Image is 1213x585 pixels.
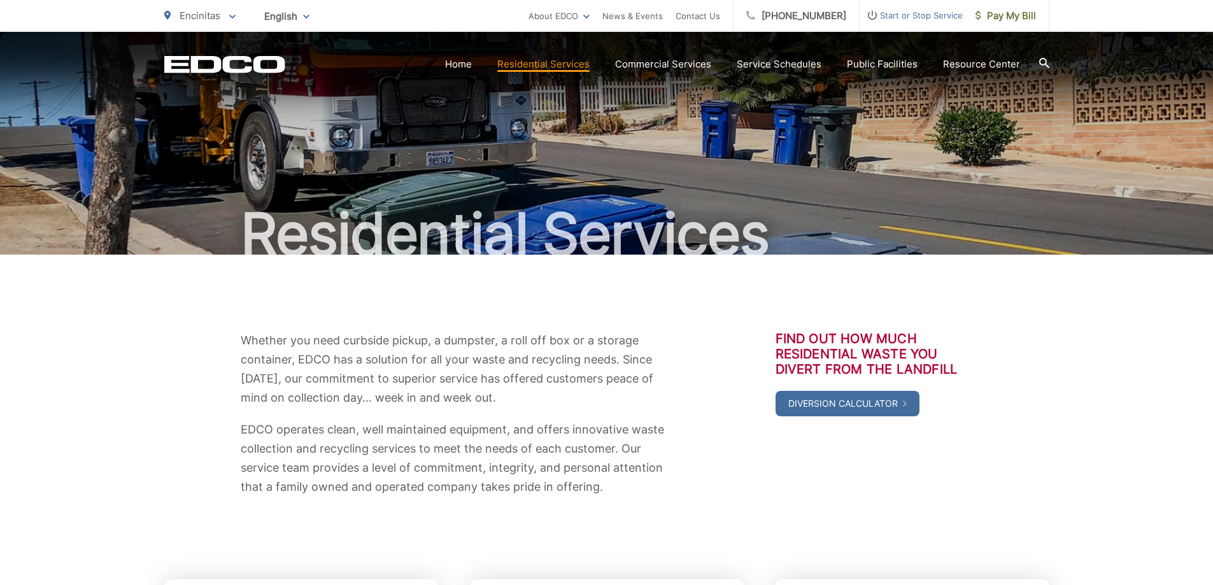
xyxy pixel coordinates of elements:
h1: Residential Services [164,202,1049,266]
a: Diversion Calculator [776,391,919,416]
a: Resource Center [943,57,1020,72]
a: Contact Us [676,8,720,24]
a: Public Facilities [847,57,918,72]
a: News & Events [602,8,663,24]
span: Pay My Bill [975,8,1036,24]
p: Whether you need curbside pickup, a dumpster, a roll off box or a storage container, EDCO has a s... [241,331,667,407]
a: About EDCO [528,8,590,24]
p: EDCO operates clean, well maintained equipment, and offers innovative waste collection and recycl... [241,420,667,497]
span: Encinitas [180,10,220,22]
a: Commercial Services [615,57,711,72]
h3: Find out how much residential waste you divert from the landfill [776,331,973,377]
a: EDCD logo. Return to the homepage. [164,55,285,73]
span: English [255,5,319,27]
a: Service Schedules [737,57,821,72]
a: Residential Services [497,57,590,72]
a: Home [445,57,472,72]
